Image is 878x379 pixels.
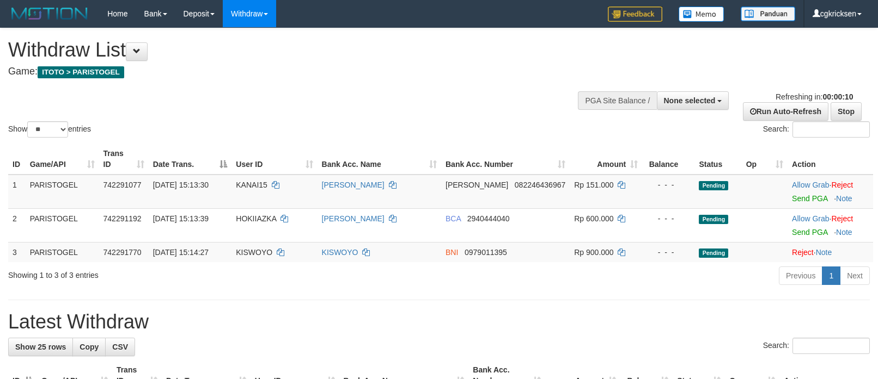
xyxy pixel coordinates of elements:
a: Note [836,228,852,237]
a: Note [816,248,832,257]
h1: Latest Withdraw [8,311,870,333]
img: Feedback.jpg [608,7,662,22]
span: · [792,214,831,223]
th: Amount: activate to sort column ascending [570,144,642,175]
span: HOKIIAZKA [236,214,276,223]
a: Copy [72,338,106,356]
a: CSV [105,338,135,356]
span: Rp 600.000 [574,214,613,223]
span: Pending [699,215,728,224]
th: Balance [642,144,694,175]
a: Send PGA [792,228,827,237]
span: BNI [446,248,458,257]
td: · [788,242,873,262]
span: [PERSON_NAME] [446,181,508,189]
a: Next [840,266,870,285]
a: Allow Grab [792,181,829,189]
span: · [792,181,831,189]
td: PARISTOGEL [26,208,99,242]
th: ID [8,144,26,175]
td: 2 [8,208,26,242]
h4: Game: [8,66,575,77]
a: Allow Grab [792,214,829,223]
span: None selected [664,96,716,105]
span: Copy 082246436967 to clipboard [515,181,565,189]
span: Rp 900.000 [574,248,613,257]
span: 742291077 [103,181,142,189]
a: 1 [822,266,840,285]
div: - - - [647,179,690,190]
select: Showentries [27,121,68,138]
img: MOTION_logo.png [8,5,91,22]
label: Search: [763,121,870,138]
span: Copy 0979011395 to clipboard [465,248,507,257]
td: 3 [8,242,26,262]
div: - - - [647,213,690,224]
span: Show 25 rows [15,343,66,351]
span: Copy 2940444040 to clipboard [467,214,510,223]
span: [DATE] 15:13:30 [153,181,209,189]
span: Pending [699,248,728,258]
span: Rp 151.000 [574,181,613,189]
strong: 00:00:10 [822,92,853,101]
th: Op: activate to sort column ascending [742,144,788,175]
th: Game/API: activate to sort column ascending [26,144,99,175]
td: PARISTOGEL [26,242,99,262]
span: ITOTO > PARISTOGEL [38,66,124,78]
a: Note [836,194,852,203]
th: Bank Acc. Name: activate to sort column ascending [318,144,441,175]
a: [PERSON_NAME] [322,214,385,223]
a: Stop [831,102,862,121]
th: Status [694,144,741,175]
img: Button%20Memo.svg [679,7,724,22]
div: PGA Site Balance / [578,91,656,110]
div: Showing 1 to 3 of 3 entries [8,265,358,281]
span: CSV [112,343,128,351]
label: Show entries [8,121,91,138]
th: Action [788,144,873,175]
a: Reject [831,181,853,189]
h1: Withdraw List [8,39,575,61]
span: Refreshing in: [776,92,853,101]
td: PARISTOGEL [26,175,99,209]
label: Search: [763,338,870,354]
input: Search: [792,121,870,138]
span: KANAI15 [236,181,267,189]
span: KISWOYO [236,248,272,257]
th: Bank Acc. Number: activate to sort column ascending [441,144,570,175]
span: [DATE] 15:14:27 [153,248,209,257]
span: BCA [446,214,461,223]
div: - - - [647,247,690,258]
span: [DATE] 15:13:39 [153,214,209,223]
a: [PERSON_NAME] [322,181,385,189]
span: Pending [699,181,728,190]
td: · [788,175,873,209]
span: 742291770 [103,248,142,257]
span: 742291192 [103,214,142,223]
th: User ID: activate to sort column ascending [231,144,317,175]
a: Reject [792,248,814,257]
td: · [788,208,873,242]
a: Previous [779,266,822,285]
th: Trans ID: activate to sort column ascending [99,144,149,175]
input: Search: [792,338,870,354]
a: Run Auto-Refresh [743,102,828,121]
a: Show 25 rows [8,338,73,356]
button: None selected [657,91,729,110]
a: Reject [831,214,853,223]
a: KISWOYO [322,248,358,257]
a: Send PGA [792,194,827,203]
td: 1 [8,175,26,209]
img: panduan.png [741,7,795,21]
th: Date Trans.: activate to sort column descending [149,144,232,175]
span: Copy [80,343,99,351]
